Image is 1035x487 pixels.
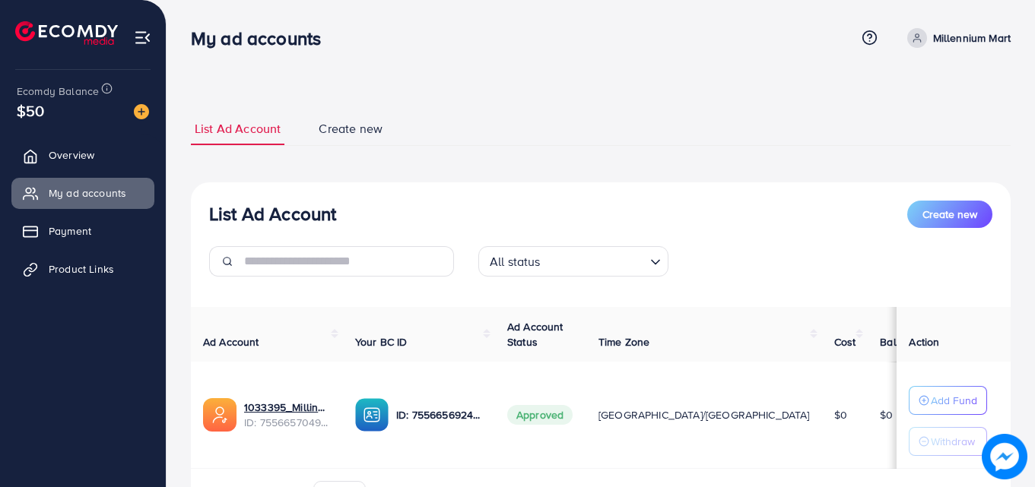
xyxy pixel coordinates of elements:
span: Ad Account [203,334,259,349]
img: menu [134,29,151,46]
h3: My ad accounts [191,27,333,49]
span: Ecomdy Balance [17,84,99,99]
span: Create new [319,120,383,138]
div: Search for option [478,246,668,277]
h3: List Ad Account [209,203,336,225]
span: $0 [834,407,847,422]
span: Create new [922,207,977,222]
a: Product Links [11,254,154,284]
span: Time Zone [598,334,649,349]
span: Your BC ID [355,334,408,349]
a: Millennium Mart [901,28,1011,48]
img: image [982,434,1027,479]
a: Payment [11,216,154,246]
img: ic-ba-acc.ded83a64.svg [355,398,389,432]
button: Add Fund [909,386,987,415]
span: My ad accounts [49,185,126,201]
p: Millennium Mart [933,29,1011,47]
span: $50 [17,100,44,122]
span: $0 [880,407,893,422]
span: Approved [507,405,573,425]
span: Action [909,334,939,349]
span: Cost [834,334,856,349]
span: Payment [49,223,91,239]
img: ic-ads-acc.e4c84228.svg [203,398,237,432]
a: 1033395_Millinum Mart Ads Account_1759421363871 [244,400,331,415]
div: <span class='underline'>1033395_Millinum Mart Ads Account_1759421363871</span></br>75566570499088... [244,400,331,431]
span: ID: 7556657049908805648 [244,415,331,430]
p: Add Fund [931,391,977,410]
span: Product Links [49,261,114,277]
p: Withdraw [931,432,975,451]
span: List Ad Account [195,120,281,138]
img: image [134,104,149,119]
input: Search for option [545,248,644,273]
a: Overview [11,140,154,170]
button: Create new [907,201,992,228]
a: My ad accounts [11,178,154,208]
span: Overview [49,147,94,163]
img: logo [15,21,118,45]
span: [GEOGRAPHIC_DATA]/[GEOGRAPHIC_DATA] [598,407,810,422]
button: Withdraw [909,427,987,456]
p: ID: 7556656924289400848 [396,406,483,424]
span: Balance [880,334,920,349]
span: All status [487,251,544,273]
span: Ad Account Status [507,319,564,349]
